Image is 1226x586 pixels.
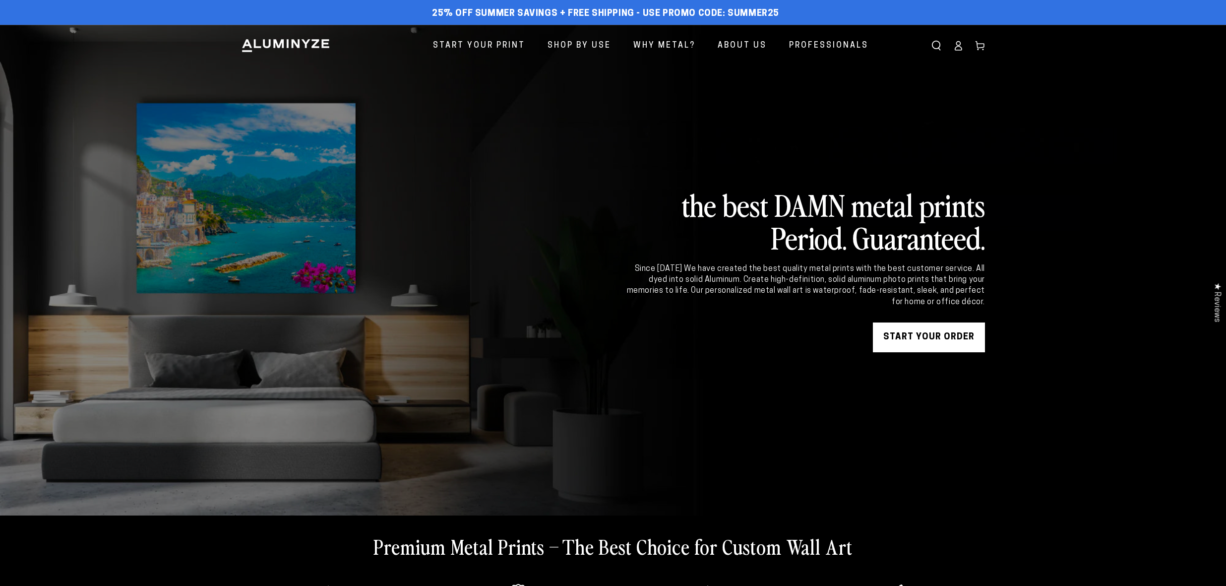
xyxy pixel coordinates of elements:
[626,33,703,59] a: Why Metal?
[718,39,767,53] span: About Us
[625,263,985,308] div: Since [DATE] We have created the best quality metal prints with the best customer service. All dy...
[789,39,868,53] span: Professionals
[782,33,876,59] a: Professionals
[1207,275,1226,330] div: Click to open Judge.me floating reviews tab
[433,39,525,53] span: Start Your Print
[633,39,695,53] span: Why Metal?
[925,35,947,57] summary: Search our site
[548,39,611,53] span: Shop By Use
[241,38,330,53] img: Aluminyze
[373,533,853,559] h2: Premium Metal Prints – The Best Choice for Custom Wall Art
[873,323,985,352] a: START YOUR Order
[625,188,985,254] h2: the best DAMN metal prints Period. Guaranteed.
[426,33,533,59] a: Start Your Print
[710,33,774,59] a: About Us
[540,33,618,59] a: Shop By Use
[432,8,779,19] span: 25% off Summer Savings + Free Shipping - Use Promo Code: SUMMER25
